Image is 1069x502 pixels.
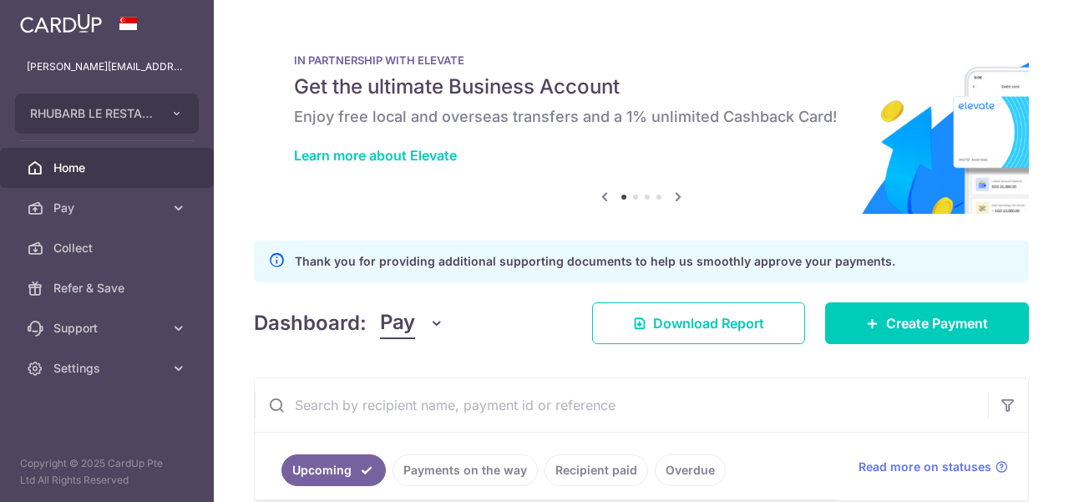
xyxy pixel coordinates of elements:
[53,280,164,297] span: Refer & Save
[53,200,164,216] span: Pay
[294,74,989,100] h5: Get the ultimate Business Account
[254,308,367,338] h4: Dashboard:
[825,302,1029,344] a: Create Payment
[27,58,187,75] p: [PERSON_NAME][EMAIL_ADDRESS][DOMAIN_NAME]
[380,307,444,339] button: Pay
[294,53,989,67] p: IN PARTNERSHIP WITH ELEVATE
[545,454,648,486] a: Recipient paid
[886,313,988,333] span: Create Payment
[30,105,154,122] span: RHUBARB LE RESTAURANT PTE. LTD.
[53,320,164,337] span: Support
[255,378,988,432] input: Search by recipient name, payment id or reference
[53,360,164,377] span: Settings
[254,27,1029,214] img: Renovation banner
[393,454,538,486] a: Payments on the way
[655,454,726,486] a: Overdue
[295,251,895,271] p: Thank you for providing additional supporting documents to help us smoothly approve your payments.
[653,313,764,333] span: Download Report
[15,94,199,134] button: RHUBARB LE RESTAURANT PTE. LTD.
[281,454,386,486] a: Upcoming
[53,160,164,176] span: Home
[859,459,1008,475] a: Read more on statuses
[592,302,805,344] a: Download Report
[294,147,457,164] a: Learn more about Elevate
[53,240,164,256] span: Collect
[859,459,991,475] span: Read more on statuses
[380,307,415,339] span: Pay
[20,13,102,33] img: CardUp
[294,107,989,127] h6: Enjoy free local and overseas transfers and a 1% unlimited Cashback Card!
